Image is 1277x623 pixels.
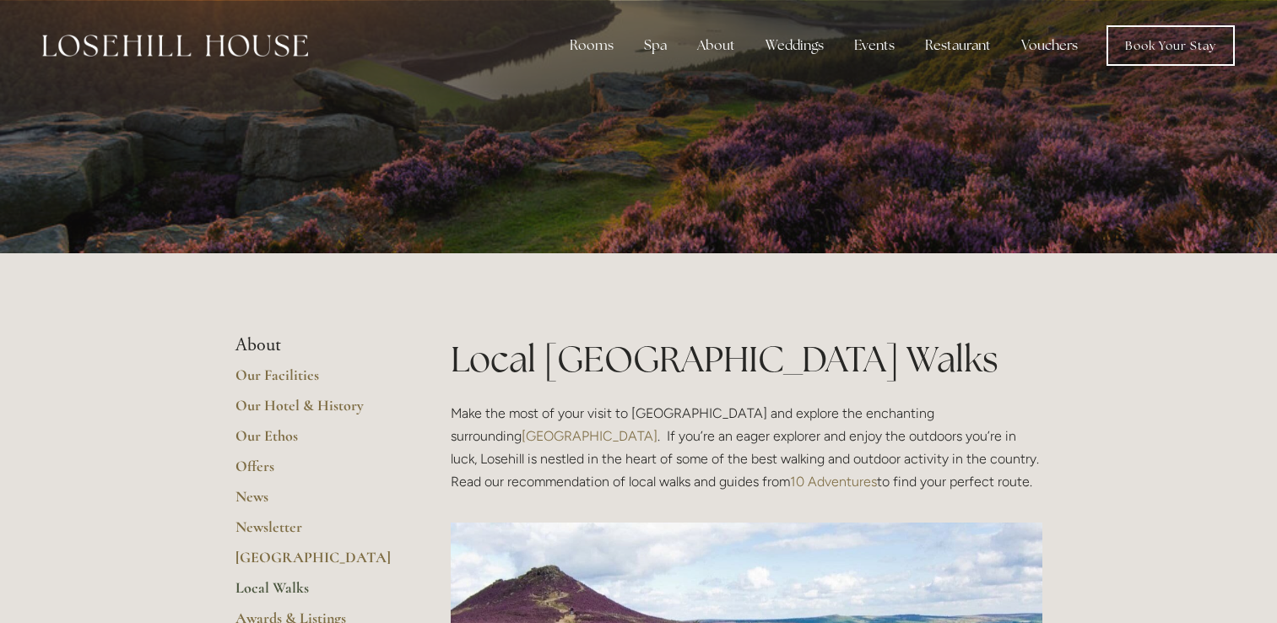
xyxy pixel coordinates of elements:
li: About [235,334,397,356]
a: [GEOGRAPHIC_DATA] [235,548,397,578]
a: Book Your Stay [1107,25,1235,66]
div: Weddings [752,29,837,62]
a: [GEOGRAPHIC_DATA] [522,428,657,444]
a: Vouchers [1008,29,1091,62]
div: About [684,29,749,62]
a: Our Ethos [235,426,397,457]
a: Offers [235,457,397,487]
div: Rooms [556,29,627,62]
a: 10 Adventures [790,474,877,490]
p: Make the most of your visit to [GEOGRAPHIC_DATA] and explore the enchanting surrounding . If you’... [451,402,1042,494]
a: Local Walks [235,578,397,609]
img: Losehill House [42,35,308,57]
div: Events [841,29,908,62]
a: Our Facilities [235,366,397,396]
h1: Local [GEOGRAPHIC_DATA] Walks [451,334,1042,384]
a: Newsletter [235,517,397,548]
div: Spa [630,29,680,62]
a: Our Hotel & History [235,396,397,426]
a: News [235,487,397,517]
div: Restaurant [912,29,1004,62]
